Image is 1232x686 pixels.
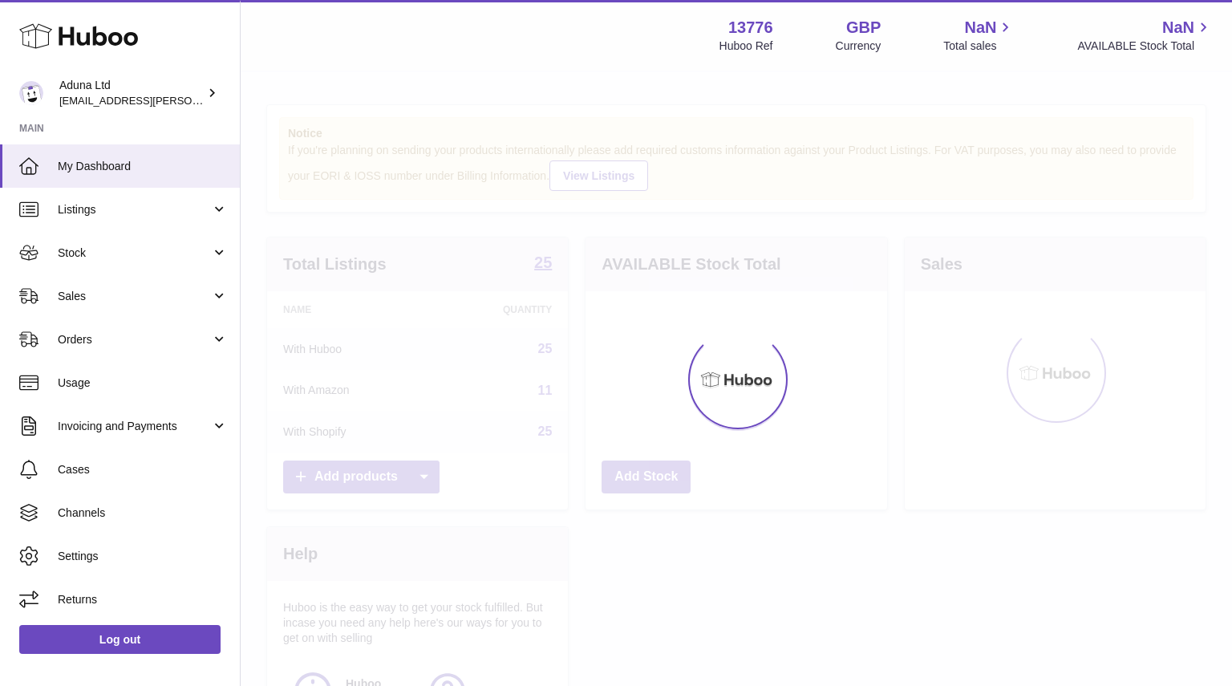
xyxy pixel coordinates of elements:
[58,462,228,477] span: Cases
[943,17,1015,54] a: NaN Total sales
[58,289,211,304] span: Sales
[58,375,228,391] span: Usage
[1077,39,1213,54] span: AVAILABLE Stock Total
[846,17,881,39] strong: GBP
[58,592,228,607] span: Returns
[58,419,211,434] span: Invoicing and Payments
[58,505,228,521] span: Channels
[59,78,204,108] div: Aduna Ltd
[719,39,773,54] div: Huboo Ref
[728,17,773,39] strong: 13776
[59,94,407,107] span: [EMAIL_ADDRESS][PERSON_NAME][PERSON_NAME][DOMAIN_NAME]
[836,39,881,54] div: Currency
[58,159,228,174] span: My Dashboard
[58,246,211,261] span: Stock
[58,202,211,217] span: Listings
[943,39,1015,54] span: Total sales
[1162,17,1194,39] span: NaN
[58,332,211,347] span: Orders
[19,81,43,105] img: deborahe.kamara@aduna.com
[1077,17,1213,54] a: NaN AVAILABLE Stock Total
[964,17,996,39] span: NaN
[19,625,221,654] a: Log out
[58,549,228,564] span: Settings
